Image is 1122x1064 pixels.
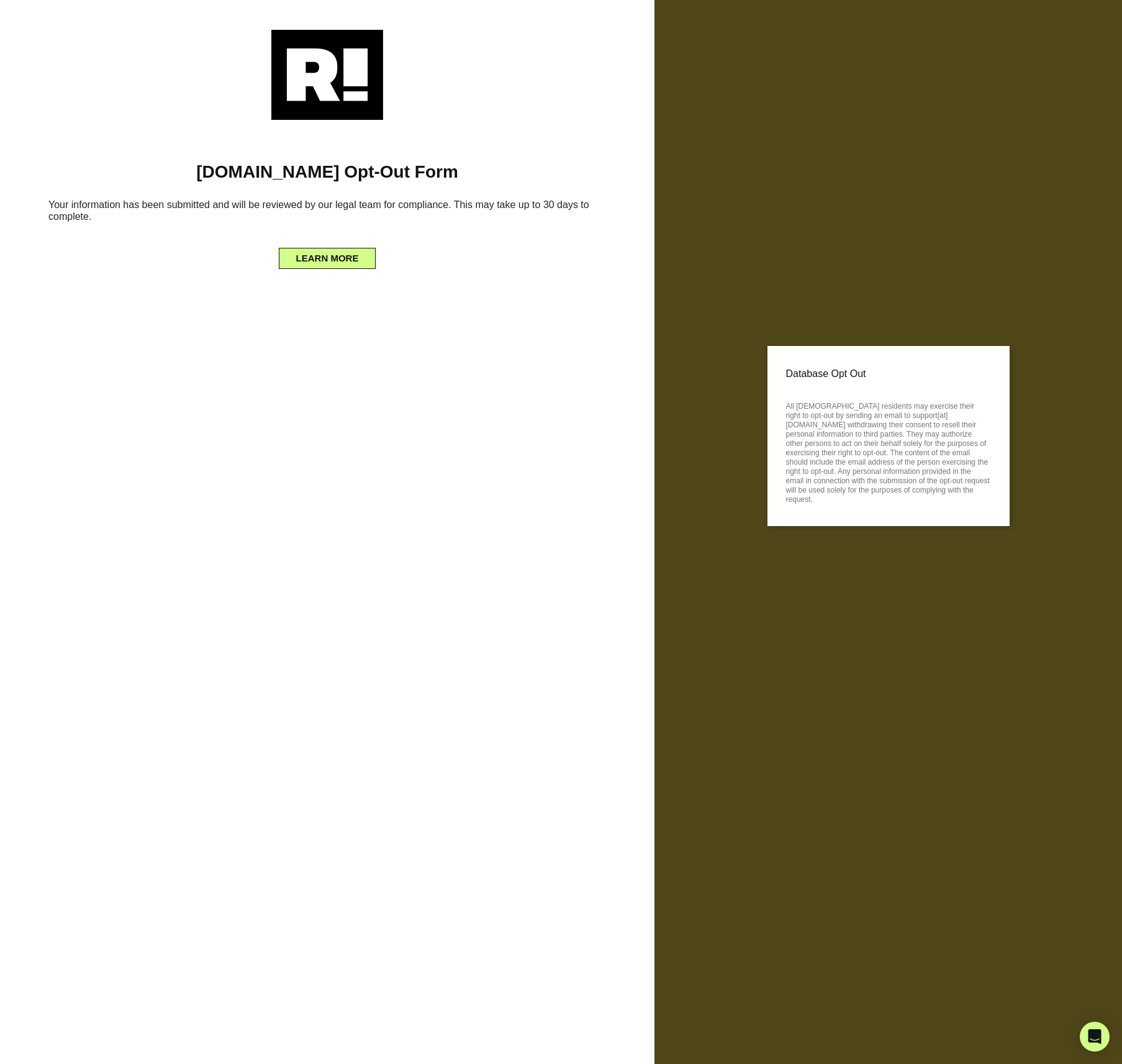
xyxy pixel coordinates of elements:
a: LEARN MORE [279,250,376,260]
h1: [DOMAIN_NAME] Opt-Out Form [19,161,636,183]
p: Database Opt Out [786,365,991,383]
p: All [DEMOGRAPHIC_DATA] residents may exercise their right to opt-out by sending an email to suppo... [786,398,991,504]
div: Open Intercom Messenger [1080,1022,1110,1052]
img: Retention.com [271,30,383,120]
button: LEARN MORE [279,248,376,269]
h6: Your information has been submitted and will be reviewed by our legal team for compliance. This m... [19,194,636,232]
